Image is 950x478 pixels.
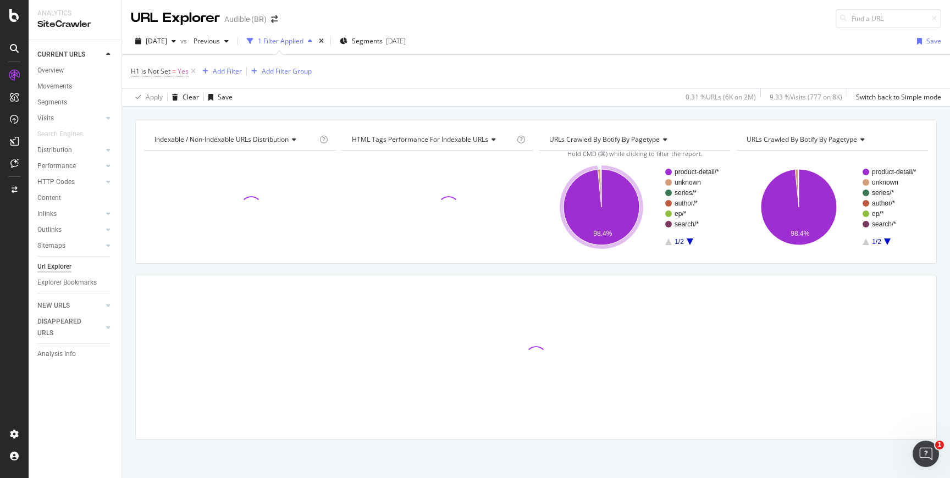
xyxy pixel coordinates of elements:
[872,179,898,186] text: unknown
[131,88,163,106] button: Apply
[744,131,918,148] h4: URLs Crawled By Botify By pagetype
[37,49,103,60] a: CURRENT URLS
[204,88,233,106] button: Save
[37,97,114,108] a: Segments
[37,316,103,339] a: DISAPPEARED URLS
[352,135,488,144] span: HTML Tags Performance for Indexable URLs
[146,92,163,102] div: Apply
[37,18,113,31] div: SiteCrawler
[37,208,57,220] div: Inlinks
[350,131,515,148] h4: HTML Tags Performance for Indexable URLs
[37,300,103,312] a: NEW URLS
[386,36,406,46] div: [DATE]
[37,113,103,124] a: Visits
[131,32,180,50] button: [DATE]
[37,65,114,76] a: Overview
[593,230,612,237] text: 98.4%
[213,66,242,76] div: Add Filter
[335,32,410,50] button: Segments[DATE]
[872,189,894,197] text: series/*
[872,220,896,228] text: search/*
[539,159,731,255] svg: A chart.
[37,261,114,273] a: Url Explorer
[675,220,699,228] text: search/*
[852,88,941,106] button: Switch back to Simple mode
[37,192,114,204] a: Content
[247,65,312,78] button: Add Filter Group
[675,179,701,186] text: unknown
[37,208,103,220] a: Inlinks
[146,36,167,46] span: 2025 Aug. 30th
[37,113,54,124] div: Visits
[37,277,97,288] div: Explorer Bookmarks
[189,36,220,46] span: Previous
[37,300,70,312] div: NEW URLS
[131,66,170,76] span: H1 is Not Set
[37,240,65,252] div: Sitemaps
[352,36,383,46] span: Segments
[856,92,941,102] div: Switch back to Simple mode
[913,441,939,467] iframe: Intercom live chat
[172,66,176,76] span: =
[183,92,199,102] div: Clear
[37,160,76,172] div: Performance
[37,9,113,18] div: Analytics
[872,168,916,176] text: product-detail/*
[37,81,72,92] div: Movements
[675,189,697,197] text: series/*
[675,238,684,246] text: 1/2
[178,64,189,79] span: Yes
[836,9,941,28] input: Find a URL
[168,88,199,106] button: Clear
[37,65,64,76] div: Overview
[37,224,103,236] a: Outlinks
[262,66,312,76] div: Add Filter Group
[37,348,76,360] div: Analysis Info
[218,92,233,102] div: Save
[258,36,303,46] div: 1 Filter Applied
[675,199,698,207] text: author/*
[37,97,67,108] div: Segments
[926,36,941,46] div: Save
[747,135,857,144] span: URLs Crawled By Botify By pagetype
[770,92,842,102] div: 9.33 % Visits ( 777 on 8K )
[872,238,881,246] text: 1/2
[547,131,721,148] h4: URLs Crawled By Botify By pagetype
[37,49,85,60] div: CURRENT URLS
[37,192,61,204] div: Content
[37,240,103,252] a: Sitemaps
[37,144,72,156] div: Distribution
[567,149,703,158] span: Hold CMD (⌘) while clicking to filter the report.
[37,316,93,339] div: DISAPPEARED URLS
[686,92,756,102] div: 0.31 % URLs ( 6K on 2M )
[131,9,220,27] div: URL Explorer
[37,144,103,156] a: Distribution
[675,168,719,176] text: product-detail/*
[189,32,233,50] button: Previous
[37,129,83,140] div: Search Engines
[791,230,809,237] text: 98.4%
[37,277,114,288] a: Explorer Bookmarks
[736,159,928,255] svg: A chart.
[37,81,114,92] a: Movements
[154,135,289,144] span: Indexable / Non-Indexable URLs distribution
[37,261,71,273] div: Url Explorer
[37,224,62,236] div: Outlinks
[549,135,660,144] span: URLs Crawled By Botify By pagetype
[242,32,317,50] button: 1 Filter Applied
[198,65,242,78] button: Add Filter
[180,36,189,46] span: vs
[872,199,895,207] text: author/*
[317,36,326,47] div: times
[37,129,94,140] a: Search Engines
[37,176,103,188] a: HTTP Codes
[271,15,278,23] div: arrow-right-arrow-left
[37,160,103,172] a: Performance
[224,14,267,25] div: Audible (BR)
[37,348,114,360] a: Analysis Info
[935,441,944,449] span: 1
[37,176,75,188] div: HTTP Codes
[152,131,317,148] h4: Indexable / Non-Indexable URLs Distribution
